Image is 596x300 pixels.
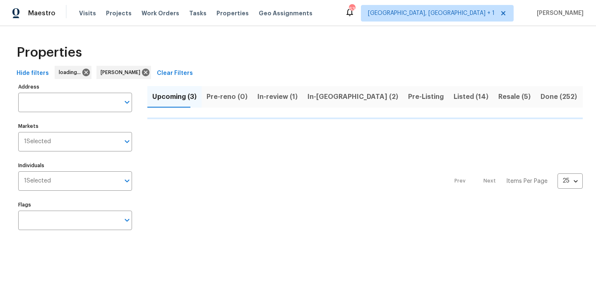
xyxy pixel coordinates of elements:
span: Clear Filters [157,68,193,79]
nav: Pagination Navigation [447,124,583,238]
span: Visits [79,9,96,17]
span: Projects [106,9,132,17]
label: Address [18,84,132,89]
div: 63 [349,5,355,13]
button: Hide filters [13,66,52,81]
span: 1 Selected [24,138,51,145]
span: loading... [59,68,84,77]
p: Items Per Page [506,177,548,185]
span: Maestro [28,9,55,17]
span: Properties [17,48,82,57]
span: [PERSON_NAME] [534,9,584,17]
span: Done (252) [541,91,577,103]
button: Open [121,136,133,147]
div: 25 [558,170,583,192]
label: Individuals [18,163,132,168]
span: In-review (1) [257,91,298,103]
span: Hide filters [17,68,49,79]
span: [GEOGRAPHIC_DATA], [GEOGRAPHIC_DATA] + 1 [368,9,495,17]
button: Open [121,175,133,187]
span: Tasks [189,10,207,16]
span: Upcoming (3) [152,91,197,103]
span: In-[GEOGRAPHIC_DATA] (2) [308,91,398,103]
div: loading... [55,66,91,79]
label: Flags [18,202,132,207]
span: Pre-reno (0) [207,91,248,103]
button: Open [121,214,133,226]
span: Pre-Listing [408,91,444,103]
span: Geo Assignments [259,9,312,17]
span: Listed (14) [454,91,488,103]
span: Work Orders [142,9,179,17]
span: [PERSON_NAME] [101,68,144,77]
div: [PERSON_NAME] [96,66,151,79]
button: Clear Filters [154,66,196,81]
label: Markets [18,124,132,129]
span: Properties [216,9,249,17]
span: Resale (5) [498,91,531,103]
span: 1 Selected [24,178,51,185]
button: Open [121,96,133,108]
